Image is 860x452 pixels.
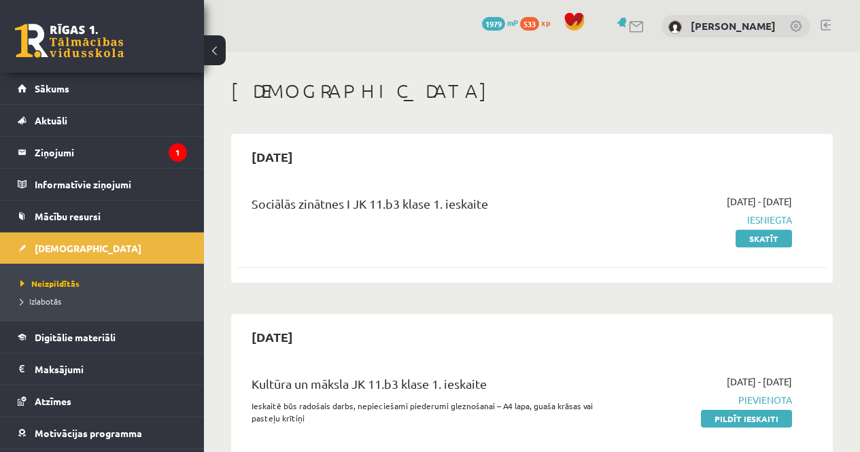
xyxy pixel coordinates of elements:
span: Iesniegta [625,213,792,227]
a: 1979 mP [482,17,518,28]
a: Ziņojumi1 [18,137,187,168]
a: Rīgas 1. Tālmācības vidusskola [15,24,124,58]
span: Izlabotās [20,296,61,307]
span: Digitālie materiāli [35,331,116,343]
h2: [DATE] [238,321,307,353]
a: Skatīt [736,230,792,247]
span: [DEMOGRAPHIC_DATA] [35,242,141,254]
i: 1 [169,143,187,162]
a: Digitālie materiāli [18,321,187,353]
span: Mācību resursi [35,210,101,222]
span: mP [507,17,518,28]
a: [PERSON_NAME] [691,19,776,33]
a: Atzīmes [18,385,187,417]
span: Neizpildītās [20,278,80,289]
a: Mācību resursi [18,201,187,232]
a: Izlabotās [20,295,190,307]
span: 1979 [482,17,505,31]
a: Neizpildītās [20,277,190,290]
div: Sociālās zinātnes I JK 11.b3 klase 1. ieskaite [252,194,605,220]
legend: Ziņojumi [35,137,187,168]
span: 533 [520,17,539,31]
span: Aktuāli [35,114,67,126]
legend: Informatīvie ziņojumi [35,169,187,200]
a: 533 xp [520,17,557,28]
span: [DATE] - [DATE] [727,194,792,209]
legend: Maksājumi [35,353,187,385]
span: Atzīmes [35,395,71,407]
img: Zane Sukse [668,20,682,34]
h2: [DATE] [238,141,307,173]
span: [DATE] - [DATE] [727,375,792,389]
a: Aktuāli [18,105,187,136]
div: Kultūra un māksla JK 11.b3 klase 1. ieskaite [252,375,605,400]
p: Ieskaitē būs radošais darbs, nepieciešami piederumi gleznošanai – A4 lapa, guaša krāsas vai paste... [252,400,605,424]
span: Pievienota [625,393,792,407]
span: Motivācijas programma [35,427,142,439]
a: Pildīt ieskaiti [701,410,792,428]
span: xp [541,17,550,28]
a: Informatīvie ziņojumi [18,169,187,200]
a: Motivācijas programma [18,417,187,449]
h1: [DEMOGRAPHIC_DATA] [231,80,833,103]
a: Maksājumi [18,353,187,385]
a: Sākums [18,73,187,104]
a: [DEMOGRAPHIC_DATA] [18,232,187,264]
span: Sākums [35,82,69,94]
